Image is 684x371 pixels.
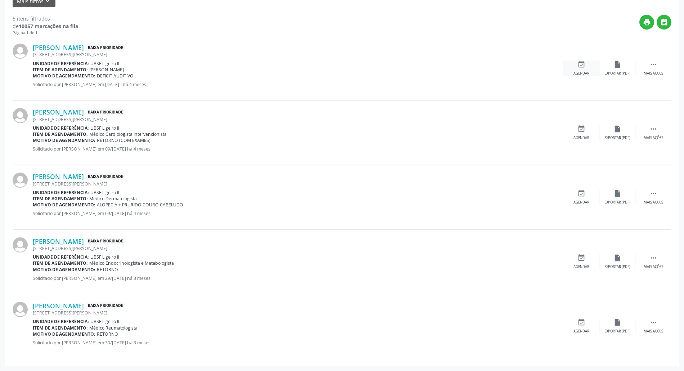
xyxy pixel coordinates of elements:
[33,260,88,266] b: Item de agendamento:
[643,18,651,26] i: print
[13,44,28,59] img: img
[644,135,663,140] div: Mais ações
[573,264,589,269] div: Agendar
[644,329,663,334] div: Mais ações
[573,71,589,76] div: Agendar
[573,200,589,205] div: Agendar
[33,52,563,58] div: [STREET_ADDRESS][PERSON_NAME]
[97,331,118,337] span: RETORNO
[13,22,78,30] div: de
[97,73,134,79] span: DEFICIT AUDITIVO
[33,254,89,260] b: Unidade de referência:
[33,81,563,88] p: Solicitado por [PERSON_NAME] em [DATE] - há 4 meses
[644,200,663,205] div: Mais ações
[33,340,563,346] p: Solicitado por [PERSON_NAME] em 30/[DATE] há 3 meses
[649,189,657,197] i: 
[613,125,621,133] i: insert_drive_file
[89,325,138,331] span: Médico Reumatologista
[86,108,125,116] span: Baixa Prioridade
[33,275,563,281] p: Solicitado por [PERSON_NAME] em 29/[DATE] há 3 meses
[33,318,89,325] b: Unidade de referência:
[89,196,137,202] span: Médico Dermatologista
[13,15,78,22] div: 5 itens filtrados
[86,238,125,245] span: Baixa Prioridade
[90,254,119,260] span: UBSF Ligeiro II
[33,237,84,245] a: [PERSON_NAME]
[573,135,589,140] div: Agendar
[33,196,88,202] b: Item de agendamento:
[89,260,174,266] span: Médico Endocrinologista e Metabologista
[33,116,563,122] div: [STREET_ADDRESS][PERSON_NAME]
[577,61,585,68] i: event_available
[86,173,125,180] span: Baixa Prioridade
[33,131,88,137] b: Item de agendamento:
[33,245,563,251] div: [STREET_ADDRESS][PERSON_NAME]
[13,173,28,188] img: img
[33,302,84,310] a: [PERSON_NAME]
[86,44,125,52] span: Baixa Prioridade
[13,302,28,317] img: img
[644,264,663,269] div: Mais ações
[33,331,95,337] b: Motivo de agendamento:
[33,202,95,208] b: Motivo de agendamento:
[604,264,630,269] div: Exportar (PDF)
[33,267,95,273] b: Motivo de agendamento:
[613,318,621,326] i: insert_drive_file
[13,30,78,36] div: Página 1 de 1
[86,302,125,310] span: Baixa Prioridade
[604,135,630,140] div: Exportar (PDF)
[649,61,657,68] i: 
[89,131,167,137] span: Médico Cardiologista Intervencionista
[660,18,668,26] i: 
[649,254,657,262] i: 
[13,108,28,123] img: img
[90,125,119,131] span: UBSF Ligeiro II
[613,189,621,197] i: insert_drive_file
[657,15,671,30] button: 
[33,325,88,331] b: Item de agendamento:
[33,125,89,131] b: Unidade de referência:
[97,137,150,143] span: RETORNO (COM EXAMES)
[90,61,119,67] span: UBSF Ligeiro II
[639,15,654,30] button: print
[33,189,89,196] b: Unidade de referência:
[604,200,630,205] div: Exportar (PDF)
[33,210,563,216] p: Solicitado por [PERSON_NAME] em 09/[DATE] há 4 meses
[613,254,621,262] i: insert_drive_file
[577,318,585,326] i: event_available
[613,61,621,68] i: insert_drive_file
[33,310,563,316] div: [STREET_ADDRESS][PERSON_NAME]
[90,189,119,196] span: UBSF Ligeiro II
[90,318,119,325] span: UBSF Ligeiro II
[649,125,657,133] i: 
[33,67,88,73] b: Item de agendamento:
[33,108,84,116] a: [PERSON_NAME]
[97,202,183,208] span: ALOPECIA + PRURIDO COURO CABELUDO
[577,125,585,133] i: event_available
[33,44,84,52] a: [PERSON_NAME]
[89,67,124,73] span: [PERSON_NAME]
[33,181,563,187] div: [STREET_ADDRESS][PERSON_NAME]
[649,318,657,326] i: 
[33,61,89,67] b: Unidade de referência:
[33,73,95,79] b: Motivo de agendamento:
[577,254,585,262] i: event_available
[19,23,78,30] strong: 10057 marcações na fila
[97,267,118,273] span: RETORNO
[577,189,585,197] i: event_available
[33,146,563,152] p: Solicitado por [PERSON_NAME] em 09/[DATE] há 4 meses
[604,329,630,334] div: Exportar (PDF)
[573,329,589,334] div: Agendar
[13,237,28,252] img: img
[33,173,84,180] a: [PERSON_NAME]
[33,137,95,143] b: Motivo de agendamento:
[604,71,630,76] div: Exportar (PDF)
[644,71,663,76] div: Mais ações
